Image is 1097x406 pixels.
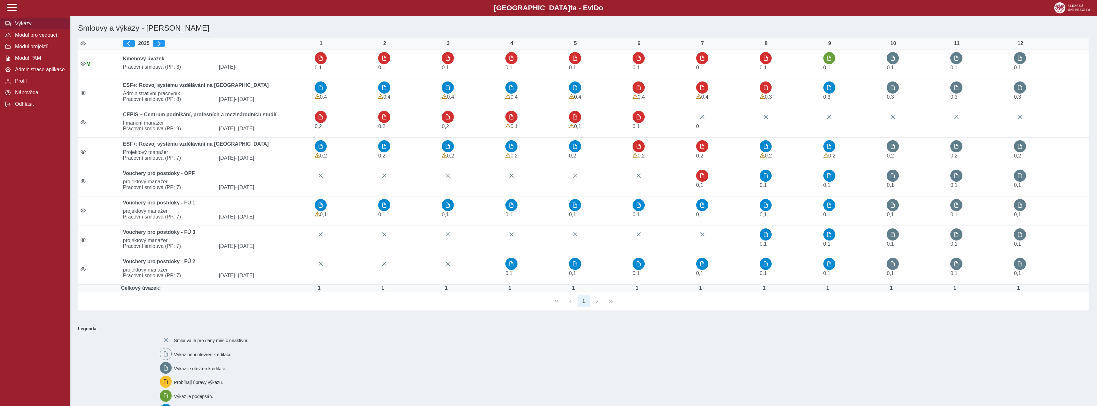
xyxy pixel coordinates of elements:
[315,41,328,46] div: 1
[320,212,327,217] span: Úvazek : 0,8 h / den. 4 h / týden.
[633,271,640,276] span: Úvazek : 0,8 h / den. 4 h / týden.
[760,241,767,247] span: Úvazek : 0,8 h / den. 4 h / týden.
[235,185,254,190] span: - [DATE]
[13,21,65,27] span: Výkazy
[81,237,86,242] i: Smlouva je aktivní
[378,41,391,46] div: 2
[19,4,1078,12] b: [GEOGRAPHIC_DATA] a - Evi
[829,153,836,158] span: Úvazek : 1,6 h / den. 8 h / týden.
[823,65,830,70] span: Úvazek : 0,8 h / den. 4 h / týden.
[13,32,65,38] span: Modul pro vedoucí
[885,285,898,291] div: Úvazek : 8 h / den. 40 h / týden.
[569,65,576,70] span: Úvazek : 0,8 h / den. 4 h / týden.
[123,229,195,235] b: Vouchery pro postdoky - FÚ 3
[75,324,1087,334] b: Legenda
[696,65,703,70] span: Úvazek : 0,8 h / den. 4 h / týden.
[81,41,86,46] i: Zobrazit aktivní / neaktivní smlouvy
[81,267,86,272] i: Smlouva je aktivní
[13,90,65,96] span: Nápověda
[1014,94,1021,100] span: Úvazek : 2,4 h / den. 12 h / týden.
[696,41,709,46] div: 7
[950,182,957,188] span: Úvazek : 0,8 h / den. 4 h / týden.
[216,155,312,161] span: [DATE]
[1014,212,1021,217] span: Úvazek : 0,8 h / den. 4 h / týden.
[378,212,385,217] span: Úvazek : 0,8 h / den. 4 h / týden.
[950,153,957,158] span: Úvazek : 1,6 h / den. 8 h / týden.
[569,94,574,99] span: Výkaz obsahuje upozornění.
[123,200,195,205] b: Vouchery pro postdoky - FÚ 1
[950,41,963,46] div: 11
[121,208,312,214] span: projektový manažer
[123,259,195,264] b: Vouchery pro postdoky - FÚ 2
[378,65,385,70] span: Úvazek : 0,8 h / den. 4 h / týden.
[765,153,772,158] span: Úvazek : 1,6 h / den. 8 h / týden.
[315,65,322,70] span: Úvazek : 0,8 h / den. 4 h / týden.
[447,94,454,100] span: Úvazek : 3,2 h / den. 16 h / týden.
[216,64,312,70] span: [DATE]
[821,285,834,291] div: Úvazek : 8 h / den. 40 h / týden.
[123,40,310,47] div: 2025
[633,41,645,46] div: 6
[631,285,643,291] div: Úvazek : 8 h / den. 40 h / týden.
[216,96,312,102] span: [DATE]
[823,94,830,100] span: Úvazek : 2,4 h / den. 12 h / týden.
[442,94,447,99] span: Výkaz obsahuje upozornění.
[633,124,640,129] span: Úvazek : 0,8 h / den. 4 h / týden.
[569,41,582,46] div: 5
[823,41,836,46] div: 9
[823,241,830,247] span: Úvazek : 0,8 h / den. 4 h / týden.
[594,4,599,12] span: D
[887,65,894,70] span: Úvazek : 0,8 h / den. 4 h / týden.
[1014,41,1027,46] div: 12
[235,243,254,249] span: - [DATE]
[505,94,510,99] span: Výkaz obsahuje upozornění.
[510,124,517,129] span: Úvazek : 0,8 h / den. 4 h / týden.
[13,55,65,61] span: Modul PAM
[638,153,645,158] span: Úvazek : 1,6 h / den. 8 h / týden.
[378,124,385,129] span: Úvazek : 1,6 h / den. 8 h / týden.
[760,271,767,276] span: Úvazek : 0,8 h / den. 4 h / týden.
[503,285,516,291] div: Úvazek : 8 h / den. 40 h / týden.
[578,295,590,307] button: 1
[758,285,771,291] div: Úvazek : 8 h / den. 40 h / týden.
[505,41,518,46] div: 4
[315,153,320,158] span: Výkaz obsahuje upozornění.
[567,285,580,291] div: Úvazek : 8 h / den. 40 h / týden.
[887,212,894,217] span: Úvazek : 0,8 h / den. 4 h / týden.
[123,82,269,88] b: ESF+: Rozvoj systému vzdělávání na [GEOGRAPHIC_DATA]
[950,94,957,100] span: Úvazek : 2,4 h / den. 12 h / týden.
[13,78,65,84] span: Profil
[235,155,254,161] span: - [DATE]
[823,212,830,217] span: Úvazek : 0,8 h / den. 4 h / týden.
[383,94,390,100] span: Úvazek : 3,2 h / den. 16 h / týden.
[174,338,248,343] span: Smlouva je pro daný měsíc neaktivní.
[569,153,576,158] span: Úvazek : 1,6 h / den. 8 h / týden.
[174,366,226,371] span: Výkaz je otevřen k editaci.
[123,171,195,176] b: Vouchery pro postdoky - OPF
[510,153,517,158] span: Úvazek : 1,6 h / den. 8 h / týden.
[121,243,216,249] span: Pracovní smlouva (PP: 7)
[1014,153,1021,158] span: Úvazek : 1,6 h / den. 8 h / týden.
[505,212,512,217] span: Úvazek : 0,8 h / den. 4 h / týden.
[235,96,254,102] span: - [DATE]
[887,271,894,276] span: Úvazek : 0,8 h / den. 4 h / týden.
[378,153,385,158] span: Úvazek : 1,6 h / den. 8 h / týden.
[376,285,389,291] div: Úvazek : 8 h / den. 40 h / týden.
[216,273,312,279] span: [DATE]
[121,120,312,126] span: Finanční manažer
[235,214,254,219] span: - [DATE]
[81,208,86,213] i: Smlouva je aktivní
[694,285,707,291] div: Úvazek : 8 h / den. 40 h / týden.
[765,94,772,100] span: Úvazek : 2,4 h / den. 12 h / týden.
[505,124,510,129] span: Výkaz obsahuje upozornění.
[1012,285,1025,291] div: Úvazek : 8 h / den. 40 h / týden.
[950,241,957,247] span: Úvazek : 0,8 h / den. 4 h / týden.
[216,243,312,249] span: [DATE]
[216,126,312,132] span: [DATE]
[696,124,699,129] span: Úvazek :
[235,273,254,278] span: - [DATE]
[887,94,894,100] span: Úvazek : 2,4 h / den. 12 h / týden.
[633,153,638,158] span: Výkaz obsahuje upozornění.
[235,126,254,131] span: - [DATE]
[315,94,320,99] span: Výkaz obsahuje upozornění.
